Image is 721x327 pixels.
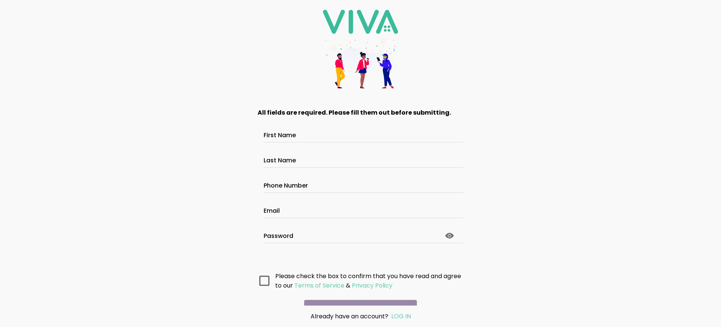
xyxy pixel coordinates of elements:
strong: All fields are required. Please fill them out before submitting. [258,108,451,117]
ion-text: Privacy Policy [352,281,392,290]
a: LOG IN [391,312,411,321]
ion-text: Terms of Service [294,281,344,290]
div: Already have an account? [273,312,448,321]
ion-col: Please check the box to confirm that you have read and agree to our & [273,269,466,292]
